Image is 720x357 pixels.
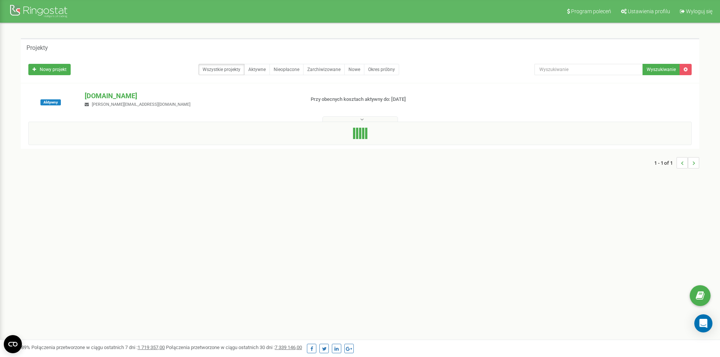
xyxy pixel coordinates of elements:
[303,64,345,75] a: Zarchiwizowane
[166,345,302,350] span: Połączenia przetworzone w ciągu ostatnich 30 dni :
[40,99,61,105] span: Aktywny
[643,64,680,75] button: Wyszukiwanie
[269,64,303,75] a: Nieopłacone
[628,8,670,14] span: Ustawienia profilu
[4,335,22,353] button: Open CMP widget
[138,345,165,350] u: 1 719 357,00
[26,45,48,51] h5: Projekty
[344,64,364,75] a: Nowe
[85,91,298,101] p: [DOMAIN_NAME]
[571,8,611,14] span: Program poleceń
[694,314,712,332] div: Open Intercom Messenger
[31,345,165,350] span: Połączenia przetworzone w ciągu ostatnich 7 dni :
[244,64,270,75] a: Aktywne
[311,96,468,103] p: Przy obecnych kosztach aktywny do: [DATE]
[534,64,643,75] input: Wyszukiwanie
[654,157,677,168] span: 1 - 1 of 1
[275,345,302,350] u: 7 339 146,00
[92,102,190,107] span: [PERSON_NAME][EMAIL_ADDRESS][DOMAIN_NAME]
[686,8,712,14] span: Wyloguj się
[654,150,699,176] nav: ...
[198,64,245,75] a: Wszystkie projekty
[364,64,399,75] a: Okres próbny
[28,64,71,75] a: Nowy projekt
